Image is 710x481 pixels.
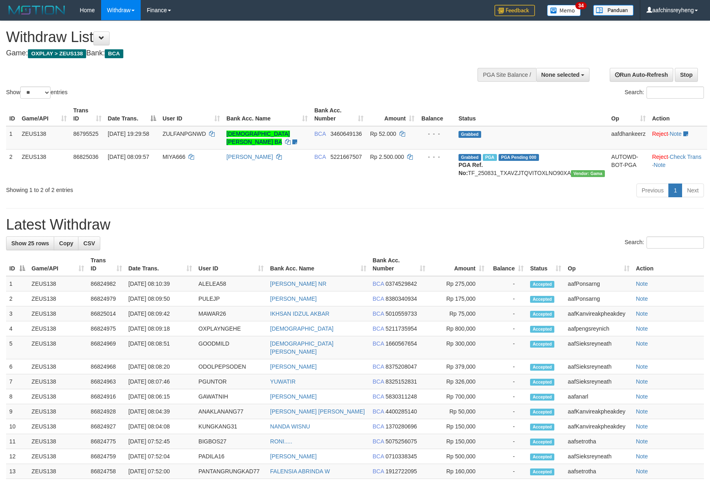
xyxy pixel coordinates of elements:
a: Show 25 rows [6,236,54,250]
td: Rp 150,000 [429,434,488,449]
td: aafPonsarng [564,291,632,306]
td: ZEUS138 [28,359,87,374]
input: Search: [647,86,704,99]
h1: Withdraw List [6,29,465,45]
span: BCA [373,295,384,302]
label: Search: [625,236,704,249]
td: 86824979 [87,291,125,306]
a: Note [636,453,648,460]
td: Rp 800,000 [429,321,488,336]
a: Note [636,340,648,347]
a: Note [636,295,648,302]
span: [DATE] 08:09:57 [108,154,149,160]
td: 13 [6,464,28,479]
a: RONI..... [270,438,292,445]
a: Note [636,393,648,400]
td: 86824982 [87,276,125,291]
td: 86824975 [87,321,125,336]
td: 1 [6,126,19,150]
td: Rp 175,000 [429,291,488,306]
td: ALELEA58 [195,276,267,291]
th: Status: activate to sort column ascending [527,253,564,276]
td: aafSieksreyneath [564,336,632,359]
td: - [488,464,527,479]
td: TF_250831_TXAVZJTQVITOXLNO90XA [455,149,608,180]
td: aafanarl [564,389,632,404]
span: Copy 8325152831 to clipboard [385,378,417,385]
td: ZEUS138 [28,336,87,359]
span: Vendor URL: https://trx31.1velocity.biz [571,170,605,177]
a: [DEMOGRAPHIC_DATA][PERSON_NAME] [270,340,334,355]
span: Copy 5830311248 to clipboard [385,393,417,400]
img: Feedback.jpg [494,5,535,16]
td: 86824963 [87,374,125,389]
label: Search: [625,86,704,99]
td: 12 [6,449,28,464]
a: Note [654,162,666,168]
td: aafKanvireakpheakdey [564,306,632,321]
span: Copy 8375208047 to clipboard [385,363,417,370]
a: [PERSON_NAME] [270,453,317,460]
td: 4 [6,321,28,336]
span: Accepted [530,394,554,401]
span: BCA [373,310,384,317]
h1: Latest Withdraw [6,217,704,233]
span: Accepted [530,454,554,460]
a: [PERSON_NAME] [270,393,317,400]
span: Copy 5211735954 to clipboard [385,325,417,332]
td: 9 [6,404,28,419]
td: aafKanvireakpheakdey [564,419,632,434]
span: BCA [105,49,123,58]
td: Rp 160,000 [429,464,488,479]
td: - [488,434,527,449]
th: Status [455,103,608,126]
span: Accepted [530,439,554,445]
span: BCA [373,393,384,400]
td: 86824928 [87,404,125,419]
td: ZEUS138 [28,306,87,321]
span: BCA [373,423,384,430]
th: Game/API: activate to sort column ascending [28,253,87,276]
th: Balance [418,103,455,126]
td: aafdhankeerz [608,126,649,150]
a: [PERSON_NAME] [PERSON_NAME] [270,408,365,415]
a: [PERSON_NAME] [226,154,273,160]
span: BCA [373,408,384,415]
th: Trans ID: activate to sort column ascending [87,253,125,276]
th: ID: activate to sort column descending [6,253,28,276]
img: MOTION_logo.png [6,4,68,16]
th: Game/API: activate to sort column ascending [19,103,70,126]
span: Copy 3460649136 to clipboard [330,131,362,137]
th: Bank Acc. Name: activate to sort column ascending [223,103,311,126]
a: [PERSON_NAME] NR [270,281,326,287]
span: BCA [373,363,384,370]
td: Rp 75,000 [429,306,488,321]
span: Accepted [530,341,554,348]
span: BCA [373,325,384,332]
th: Date Trans.: activate to sort column descending [105,103,159,126]
td: 86825014 [87,306,125,321]
span: Accepted [530,468,554,475]
td: ZEUS138 [28,404,87,419]
td: aafSieksreyneath [564,359,632,374]
td: [DATE] 08:07:46 [125,374,195,389]
a: CSV [78,236,100,250]
a: Next [682,184,704,197]
span: [DATE] 19:29:58 [108,131,149,137]
td: ANAKLANANG77 [195,404,267,419]
td: 86824775 [87,434,125,449]
span: Accepted [530,311,554,318]
a: Note [636,423,648,430]
span: Copy 1370280696 to clipboard [385,423,417,430]
td: Rp 300,000 [429,336,488,359]
a: Note [636,281,648,287]
th: Bank Acc. Number: activate to sort column ascending [370,253,429,276]
td: - [488,321,527,336]
a: Note [636,325,648,332]
td: 8 [6,389,28,404]
span: Copy 1660567654 to clipboard [385,340,417,347]
span: Copy 8380340934 to clipboard [385,295,417,302]
th: User ID: activate to sort column ascending [195,253,267,276]
img: panduan.png [593,5,634,16]
td: Rp 275,000 [429,276,488,291]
